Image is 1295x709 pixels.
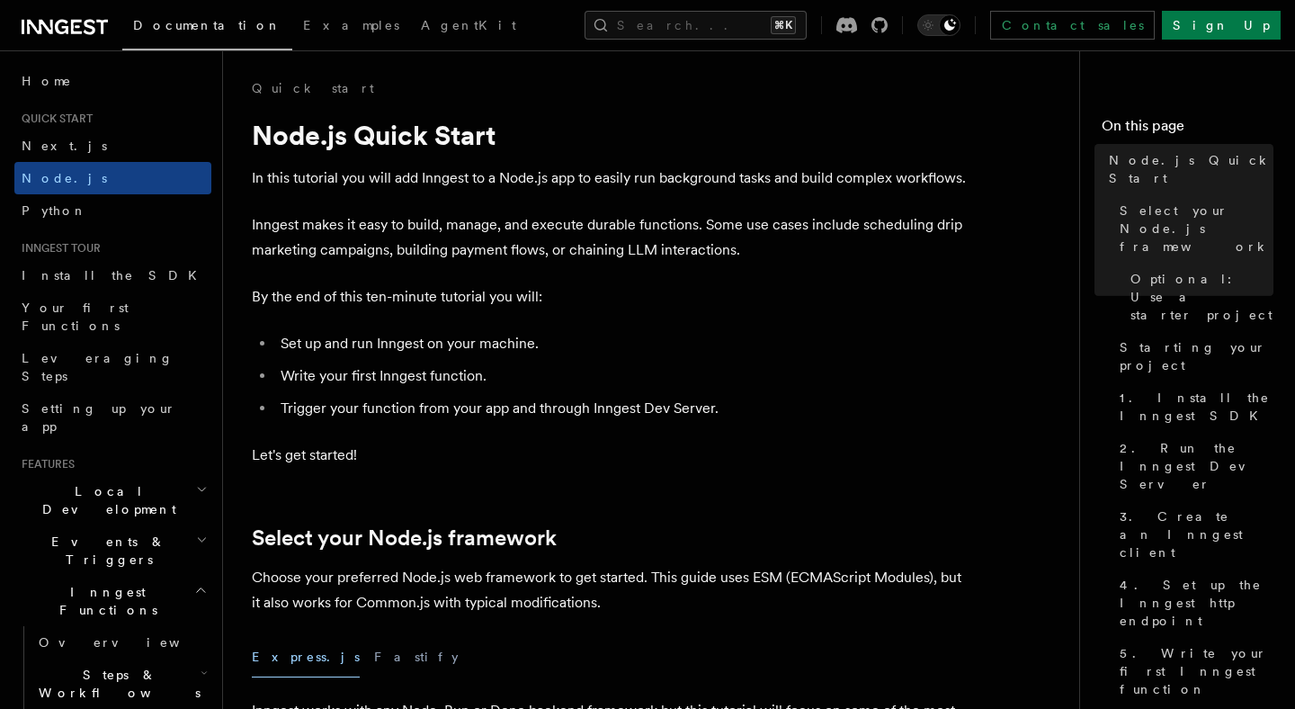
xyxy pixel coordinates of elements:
button: Local Development [14,475,211,525]
a: Node.js [14,162,211,194]
h1: Node.js Quick Start [252,119,971,151]
span: Documentation [133,18,281,32]
span: Overview [39,635,224,650]
a: AgentKit [410,5,527,49]
a: 4. Set up the Inngest http endpoint [1112,569,1273,637]
kbd: ⌘K [771,16,796,34]
span: 2. Run the Inngest Dev Server [1120,439,1273,493]
a: Overview [31,626,211,659]
span: Inngest tour [14,241,101,256]
a: Python [14,194,211,227]
a: 1. Install the Inngest SDK [1112,381,1273,432]
a: 2. Run the Inngest Dev Server [1112,432,1273,500]
button: Express.js [252,637,360,678]
p: Inngest makes it easy to build, manage, and execute durable functions. Some use cases include sch... [252,212,971,263]
a: Sign Up [1162,11,1281,40]
span: 1. Install the Inngest SDK [1120,389,1273,425]
a: Next.js [14,130,211,162]
span: Home [22,72,72,90]
span: Next.js [22,139,107,153]
span: Node.js Quick Start [1109,151,1273,187]
a: Install the SDK [14,259,211,292]
span: Optional: Use a starter project [1130,270,1273,324]
span: Python [22,203,87,218]
span: Node.js [22,171,107,185]
a: Optional: Use a starter project [1123,263,1273,331]
span: Select your Node.js framework [1120,202,1273,256]
h4: On this page [1102,115,1273,144]
p: Let's get started! [252,443,971,468]
p: In this tutorial you will add Inngest to a Node.js app to easily run background tasks and build c... [252,166,971,191]
li: Set up and run Inngest on your machine. [275,331,971,356]
span: Your first Functions [22,301,129,333]
span: 5. Write your first Inngest function [1120,644,1273,698]
p: Choose your preferred Node.js web framework to get started. This guide uses ESM (ECMAScript Modul... [252,565,971,615]
a: Your first Functions [14,292,211,342]
a: Home [14,65,211,97]
button: Fastify [374,637,459,678]
span: Steps & Workflows [31,666,201,702]
a: Setting up your app [14,392,211,443]
span: AgentKit [421,18,516,32]
span: 3. Create an Inngest client [1120,507,1273,561]
button: Events & Triggers [14,525,211,576]
a: Starting your project [1112,331,1273,381]
button: Toggle dark mode [917,14,960,36]
a: Select your Node.js framework [1112,194,1273,263]
span: Starting your project [1120,338,1273,374]
span: Examples [303,18,399,32]
a: 3. Create an Inngest client [1112,500,1273,569]
span: Setting up your app [22,401,176,434]
span: Install the SDK [22,268,208,283]
span: Inngest Functions [14,583,194,619]
span: Local Development [14,482,196,518]
a: Examples [292,5,410,49]
p: By the end of this ten-minute tutorial you will: [252,284,971,310]
span: Events & Triggers [14,533,196,569]
a: Documentation [122,5,292,50]
li: Write your first Inngest function. [275,363,971,389]
li: Trigger your function from your app and through Inngest Dev Server. [275,396,971,421]
button: Search...⌘K [585,11,807,40]
span: Leveraging Steps [22,351,174,383]
a: Leveraging Steps [14,342,211,392]
span: Features [14,457,75,471]
a: 5. Write your first Inngest function [1112,637,1273,705]
button: Steps & Workflows [31,659,211,709]
a: Contact sales [990,11,1155,40]
button: Inngest Functions [14,576,211,626]
a: Node.js Quick Start [1102,144,1273,194]
a: Quick start [252,79,374,97]
span: 4. Set up the Inngest http endpoint [1120,576,1273,630]
a: Select your Node.js framework [252,525,557,551]
span: Quick start [14,112,93,126]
